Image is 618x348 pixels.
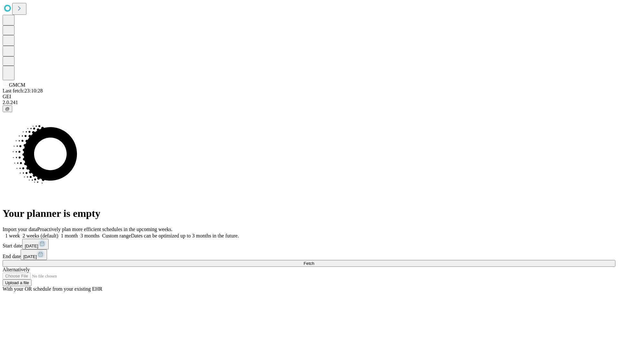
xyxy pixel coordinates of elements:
[3,286,102,292] span: With your OR schedule from your existing EHR
[102,233,131,238] span: Custom range
[3,94,615,100] div: GEI
[3,260,615,267] button: Fetch
[3,88,43,93] span: Last fetch: 23:10:28
[3,279,32,286] button: Upload a file
[3,267,30,272] span: Alternatively
[3,239,615,249] div: Start date
[61,233,78,238] span: 1 month
[23,233,58,238] span: 2 weeks (default)
[3,105,12,112] button: @
[3,227,37,232] span: Import your data
[23,254,37,259] span: [DATE]
[25,244,38,248] span: [DATE]
[3,100,615,105] div: 2.0.241
[22,239,49,249] button: [DATE]
[304,261,314,266] span: Fetch
[21,249,47,260] button: [DATE]
[80,233,99,238] span: 3 months
[9,82,25,88] span: GMCM
[3,208,615,219] h1: Your planner is empty
[5,233,20,238] span: 1 week
[37,227,173,232] span: Proactively plan more efficient schedules in the upcoming weeks.
[3,249,615,260] div: End date
[5,106,10,111] span: @
[131,233,239,238] span: Dates can be optimized up to 3 months in the future.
